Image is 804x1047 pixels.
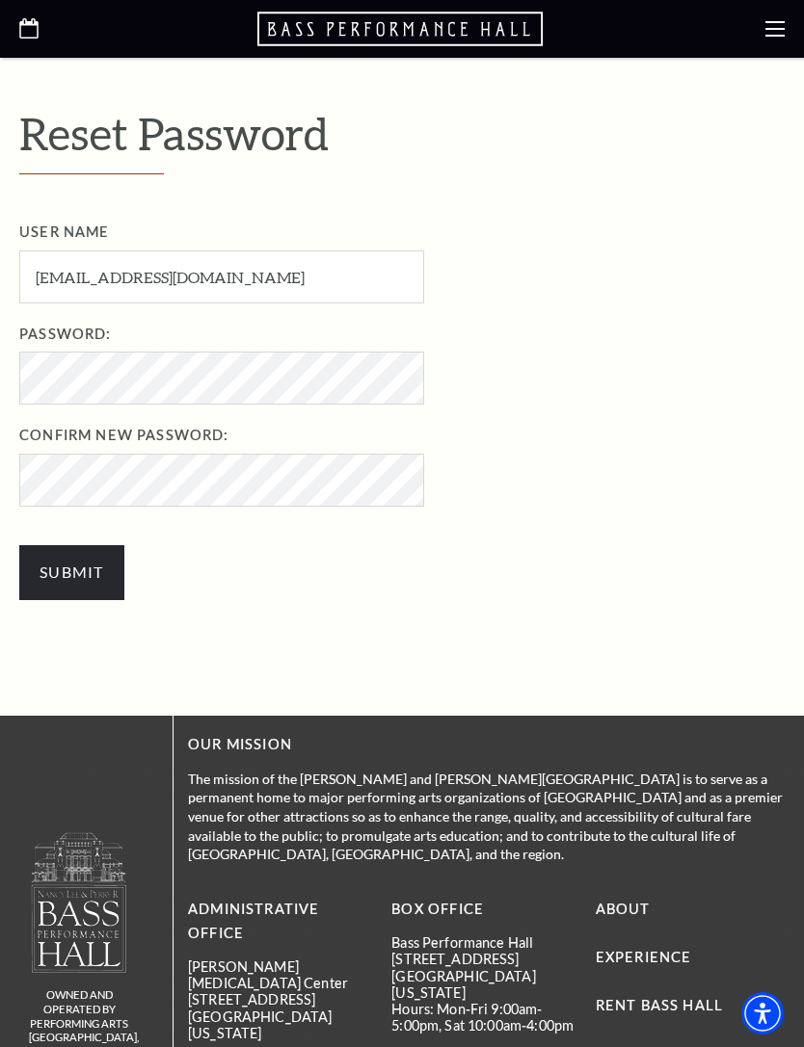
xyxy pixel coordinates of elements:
[188,898,377,946] p: Administrative Office
[30,831,128,973] img: owned and operated by Performing Arts Fort Worth, A NOT-FOR-PROFIT 501(C)3 ORGANIZATION
[391,934,580,951] p: Bass Performance Hall
[188,958,377,992] p: [PERSON_NAME][MEDICAL_DATA] Center
[741,992,784,1034] div: Accessibility Menu
[188,770,785,864] p: The mission of the [PERSON_NAME] and [PERSON_NAME][GEOGRAPHIC_DATA] is to serve as a permanent ho...
[188,1008,377,1042] p: [GEOGRAPHIC_DATA][US_STATE]
[391,968,580,1002] p: [GEOGRAPHIC_DATA][US_STATE]
[188,733,785,757] p: OUR MISSION
[391,951,580,967] p: [STREET_ADDRESS]
[19,18,39,40] a: Open this option
[596,949,692,965] a: Experience
[19,545,124,599] input: Submit button
[19,109,785,174] h1: Reset Password
[257,10,547,48] a: Open this option
[596,901,651,917] a: About
[596,997,723,1013] a: Rent Bass Hall
[188,991,377,1008] p: [STREET_ADDRESS]
[391,898,580,922] p: BOX OFFICE
[19,250,424,303] input: User Name
[391,1001,580,1034] p: Hours: Mon-Fri 9:00am-5:00pm, Sat 10:00am-4:00pm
